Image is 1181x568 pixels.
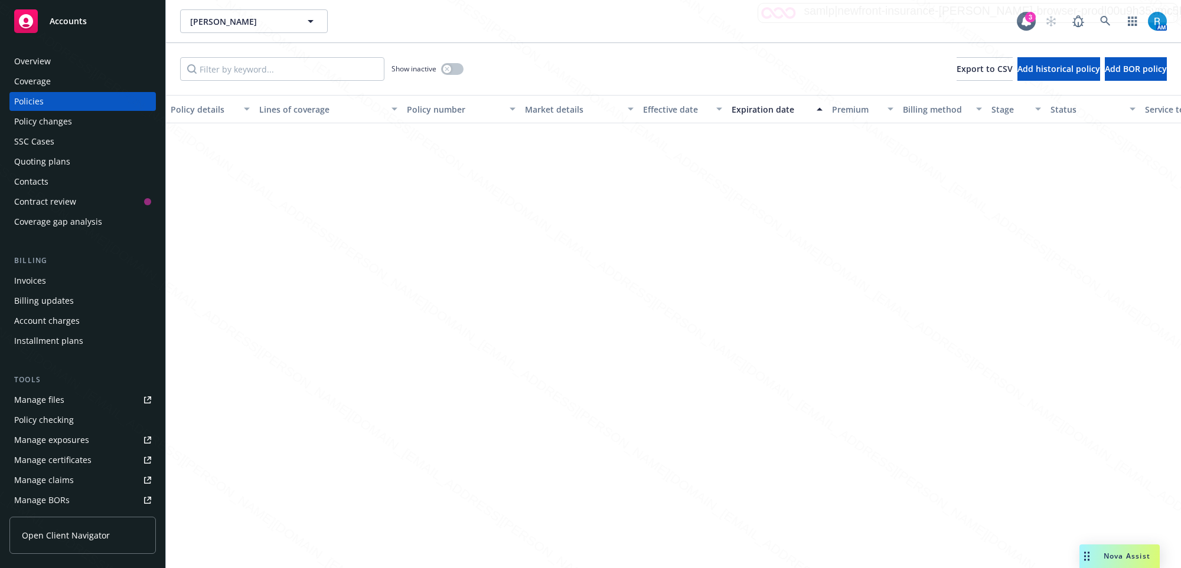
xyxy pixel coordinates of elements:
div: Billing method [903,103,969,116]
div: Manage claims [14,471,74,490]
div: Manage BORs [14,491,70,510]
div: Coverage gap analysis [14,212,102,231]
button: Export to CSV [957,57,1013,81]
a: Search [1094,9,1117,33]
div: Invoices [14,271,46,290]
a: Manage certificates [9,451,156,469]
a: SSC Cases [9,132,156,151]
span: [PERSON_NAME] [190,15,292,28]
div: Overview [14,52,51,71]
a: Account charges [9,311,156,330]
div: Manage certificates [14,451,92,469]
div: Billing [9,255,156,267]
a: Policies [9,92,156,111]
div: Policy number [407,103,503,116]
div: Billing updates [14,291,74,310]
a: Coverage [9,72,156,91]
a: Switch app [1121,9,1144,33]
div: Policies [14,92,44,111]
a: Manage exposures [9,431,156,449]
button: Nova Assist [1079,544,1160,568]
span: Show inactive [392,64,436,74]
button: Expiration date [727,95,827,123]
div: Stage [991,103,1028,116]
div: Policy details [171,103,237,116]
div: Installment plans [14,331,83,350]
div: Drag to move [1079,544,1094,568]
div: Market details [525,103,621,116]
button: Billing method [898,95,987,123]
span: Add historical policy [1017,63,1100,74]
div: Contacts [14,172,48,191]
a: Billing updates [9,291,156,310]
a: Manage claims [9,471,156,490]
div: Policy checking [14,411,74,429]
a: Report a Bug [1066,9,1090,33]
button: Status [1046,95,1140,123]
input: Filter by keyword... [180,57,384,81]
a: Contract review [9,192,156,211]
div: 3 [1025,12,1036,22]
a: Invoices [9,271,156,290]
a: Manage files [9,390,156,409]
div: Expiration date [732,103,810,116]
a: Start snowing [1039,9,1063,33]
div: Effective date [643,103,709,116]
div: Manage exposures [14,431,89,449]
div: Quoting plans [14,152,70,171]
a: Coverage gap analysis [9,212,156,231]
div: Account charges [14,311,80,330]
span: Export to CSV [957,63,1013,74]
span: Add BOR policy [1105,63,1167,74]
button: Policy details [166,95,255,123]
div: Tools [9,374,156,386]
button: Premium [827,95,898,123]
button: Stage [987,95,1046,123]
a: Accounts [9,5,156,38]
div: Lines of coverage [259,103,384,116]
button: Add BOR policy [1105,57,1167,81]
span: Open Client Navigator [22,529,110,541]
button: [PERSON_NAME] [180,9,328,33]
button: Market details [520,95,638,123]
a: Manage BORs [9,491,156,510]
div: Contract review [14,192,76,211]
a: Policy checking [9,411,156,429]
span: Nova Assist [1104,551,1150,561]
a: Installment plans [9,331,156,350]
img: photo [1148,12,1167,31]
a: Policy changes [9,112,156,131]
button: Policy number [402,95,520,123]
button: Effective date [638,95,727,123]
a: Contacts [9,172,156,191]
button: Add historical policy [1017,57,1100,81]
span: Accounts [50,17,87,26]
a: Quoting plans [9,152,156,171]
a: Overview [9,52,156,71]
div: SSC Cases [14,132,54,151]
div: Status [1050,103,1123,116]
button: Lines of coverage [255,95,402,123]
div: Policy changes [14,112,72,131]
div: Coverage [14,72,51,91]
div: Premium [832,103,880,116]
div: Manage files [14,390,64,409]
